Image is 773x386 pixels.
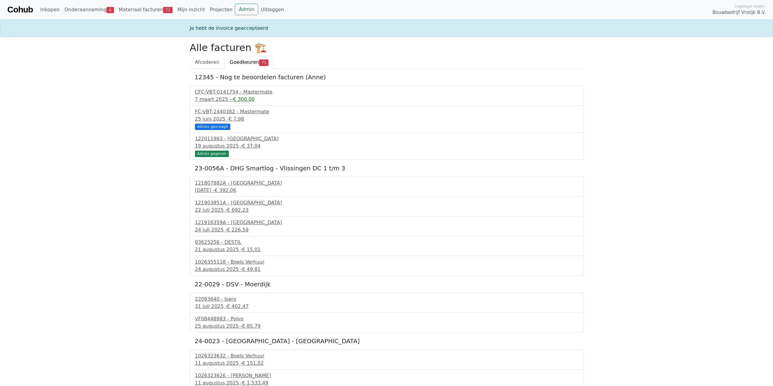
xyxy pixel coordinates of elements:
span: -€ 300,00 [231,96,255,102]
span: € 402,47 [227,303,248,309]
a: 121916359A - [GEOGRAPHIC_DATA]24 juli 2025 -€ 226,59 [195,219,578,234]
div: 11 augustus 2025 - [195,360,578,367]
div: 19 augustus 2025 - [195,142,578,150]
a: VF08448983 - Polvo25 augustus 2025 -€ 85,79 [195,315,578,330]
a: Goedkeuren73 [224,56,274,69]
span: € 37,04 [242,143,261,149]
div: 1026355118 - Boels Verhuur [195,258,578,266]
h5: 23-0056A - DHG Smartlog - Vlissingen DC 1 t/m 3 [195,165,579,172]
a: 121807882A - [GEOGRAPHIC_DATA][DATE] -€ 392,06 [195,179,578,194]
a: Materiaal facturen73 [116,4,175,16]
div: 31 juli 2025 - [195,303,578,310]
h5: 24-0023 - [GEOGRAPHIC_DATA] - [GEOGRAPHIC_DATA] [195,337,579,345]
div: 22 juli 2025 - [195,207,578,214]
div: 25 augustus 2025 - [195,323,578,330]
a: Inkopen [38,4,62,16]
div: Advies gegeven [195,151,229,157]
div: 93625256 - DESTIL [195,239,578,246]
span: Ingelogd onder: [735,3,766,9]
div: CFC-VBT-0141754 - Mastermate [195,88,578,96]
a: Uitloggen [258,4,286,16]
a: FC-VBT-2440382 - Mastermate25 juni 2025 -€ 7,98 Advies gevraagd [195,108,578,129]
a: Afcoderen [190,56,225,69]
span: € 85,79 [242,323,261,329]
a: 93625256 - DESTIL21 augustus 2025 -€ 15,01 [195,239,578,253]
div: 22093640 - Isero [195,295,578,303]
span: Afcoderen [195,59,220,65]
div: 1026323632 - Boels Verhuur [195,352,578,360]
a: 22093640 - Isero31 juli 2025 -€ 402,47 [195,295,578,310]
div: 25 juni 2025 - [195,115,578,123]
a: Cohub [7,2,33,17]
a: Admin [235,4,258,15]
a: Mijn inzicht [175,4,207,16]
div: 7 maart 2025 - [195,96,578,103]
h2: Alle facturen 🏗️ [190,42,583,53]
div: 121903851A - [GEOGRAPHIC_DATA] [195,199,578,207]
span: € 226,59 [227,227,248,233]
h5: 22-0029 - DSV - Moerdijk [195,281,579,288]
span: 4 [107,7,114,13]
div: [DATE] - [195,187,578,194]
a: CFC-VBT-0141754 - Mastermate7 maart 2025 --€ 300,00 [195,88,578,103]
a: 122011983 - [GEOGRAPHIC_DATA]19 augustus 2025 -€ 37,04 Advies gegeven [195,135,578,156]
span: 73 [163,7,173,13]
span: Bouwbedrijf Vrolijk B.V. [712,9,766,16]
div: Je hebt de invoice geaccepteerd [186,25,587,32]
span: € 692,23 [227,207,248,213]
div: 122011983 - [GEOGRAPHIC_DATA] [195,135,578,142]
span: € 151,02 [242,360,264,366]
div: 121807882A - [GEOGRAPHIC_DATA] [195,179,578,187]
div: 1026323626 - [PERSON_NAME] [195,372,578,379]
div: Advies gevraagd [195,124,230,130]
div: VF08448983 - Polvo [195,315,578,323]
a: 1026355118 - Boels Verhuur24 augustus 2025 -€ 49,81 [195,258,578,273]
span: € 7,98 [229,116,244,122]
span: € 49,81 [242,266,261,272]
div: FC-VBT-2440382 - Mastermate [195,108,578,115]
a: 121903851A - [GEOGRAPHIC_DATA]22 juli 2025 -€ 692,23 [195,199,578,214]
a: Onderaanneming4 [62,4,116,16]
span: Goedkeuren [230,59,259,65]
span: € 1.533,49 [242,380,268,386]
a: 1026323632 - Boels Verhuur11 augustus 2025 -€ 151,02 [195,352,578,367]
div: 21 augustus 2025 - [195,246,578,253]
span: € 15,01 [242,247,261,252]
h5: 12345 - Nog te beoordelen facturen (Anne) [195,73,579,81]
span: € 392,06 [214,187,236,193]
span: 73 [259,60,268,66]
a: Projecten [207,4,235,16]
div: 121916359A - [GEOGRAPHIC_DATA] [195,219,578,226]
div: 24 juli 2025 - [195,226,578,234]
div: 24 augustus 2025 - [195,266,578,273]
